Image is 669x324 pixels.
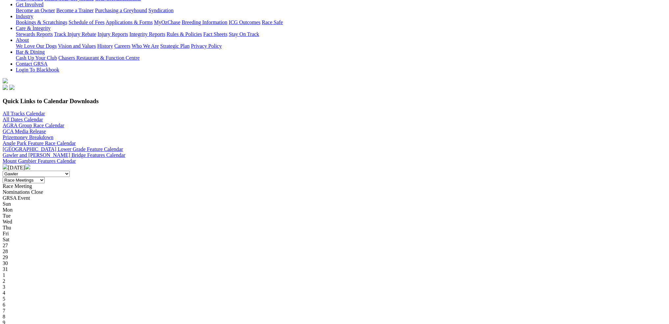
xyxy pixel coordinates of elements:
a: ICG Outcomes [229,19,260,25]
a: Rules & Policies [167,31,202,37]
img: chevron-left-pager-white.svg [3,164,8,169]
a: Mount Gambier Features Calendar [3,158,76,164]
a: We Love Our Dogs [16,43,57,49]
span: 3 [3,284,5,290]
a: Industry [16,14,33,19]
a: Become an Owner [16,8,55,13]
div: Fri [3,231,666,237]
a: GCA Media Release [3,129,46,134]
span: 6 [3,302,5,308]
a: Who We Are [132,43,159,49]
a: Applications & Forms [106,19,153,25]
a: All Tracks Calendar [3,111,45,116]
span: 31 [3,266,8,272]
a: Strategic Plan [160,43,190,49]
div: Industry [16,19,666,25]
a: All Dates Calendar [3,117,43,122]
span: 30 [3,260,8,266]
span: 1 [3,272,5,278]
img: facebook.svg [3,85,8,90]
div: Thu [3,225,666,231]
div: About [16,43,666,49]
a: Bar & Dining [16,49,45,55]
span: 2 [3,278,5,284]
div: Tue [3,213,666,219]
a: Get Involved [16,2,43,7]
a: Gawler and [PERSON_NAME] Bridge Features Calendar [3,152,125,158]
img: logo-grsa-white.png [3,78,8,83]
a: Vision and Values [58,43,96,49]
div: Bar & Dining [16,55,666,61]
div: Sat [3,237,666,243]
a: Contact GRSA [16,61,47,67]
a: Prizemoney Breakdown [3,134,53,140]
div: GRSA Event [3,195,666,201]
a: Careers [114,43,130,49]
a: [GEOGRAPHIC_DATA] Lower Grade Feature Calendar [3,146,123,152]
a: Purchasing a Greyhound [95,8,147,13]
a: Fact Sheets [203,31,227,37]
div: Care & Integrity [16,31,666,37]
a: About [16,37,29,43]
div: [DATE] [3,164,666,171]
img: chevron-right-pager-white.svg [25,164,30,169]
a: Track Injury Rebate [54,31,96,37]
span: 29 [3,254,8,260]
a: Angle Park Feature Race Calendar [3,140,76,146]
div: Sun [3,201,666,207]
span: 7 [3,308,5,313]
a: Chasers Restaurant & Function Centre [58,55,140,61]
a: Race Safe [262,19,283,25]
a: Care & Integrity [16,25,51,31]
span: 27 [3,243,8,248]
a: Integrity Reports [129,31,165,37]
a: Injury Reports [97,31,128,37]
a: Stewards Reports [16,31,53,37]
a: Schedule of Fees [68,19,104,25]
div: Wed [3,219,666,225]
div: Race Meeting [3,183,666,189]
span: 8 [3,314,5,319]
img: twitter.svg [9,85,14,90]
a: Login To Blackbook [16,67,59,73]
span: 5 [3,296,5,302]
a: Privacy Policy [191,43,222,49]
a: Stay On Track [229,31,259,37]
div: Get Involved [16,8,666,14]
span: 4 [3,290,5,296]
a: Become a Trainer [56,8,94,13]
a: Cash Up Your Club [16,55,57,61]
a: Syndication [148,8,173,13]
a: History [97,43,113,49]
div: Nominations Close [3,189,666,195]
h3: Quick Links to Calendar Downloads [3,98,666,105]
a: Bookings & Scratchings [16,19,67,25]
a: MyOzChase [154,19,180,25]
div: Mon [3,207,666,213]
a: AGRA Group Race Calendar [3,123,64,128]
span: 28 [3,249,8,254]
a: Breeding Information [182,19,227,25]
